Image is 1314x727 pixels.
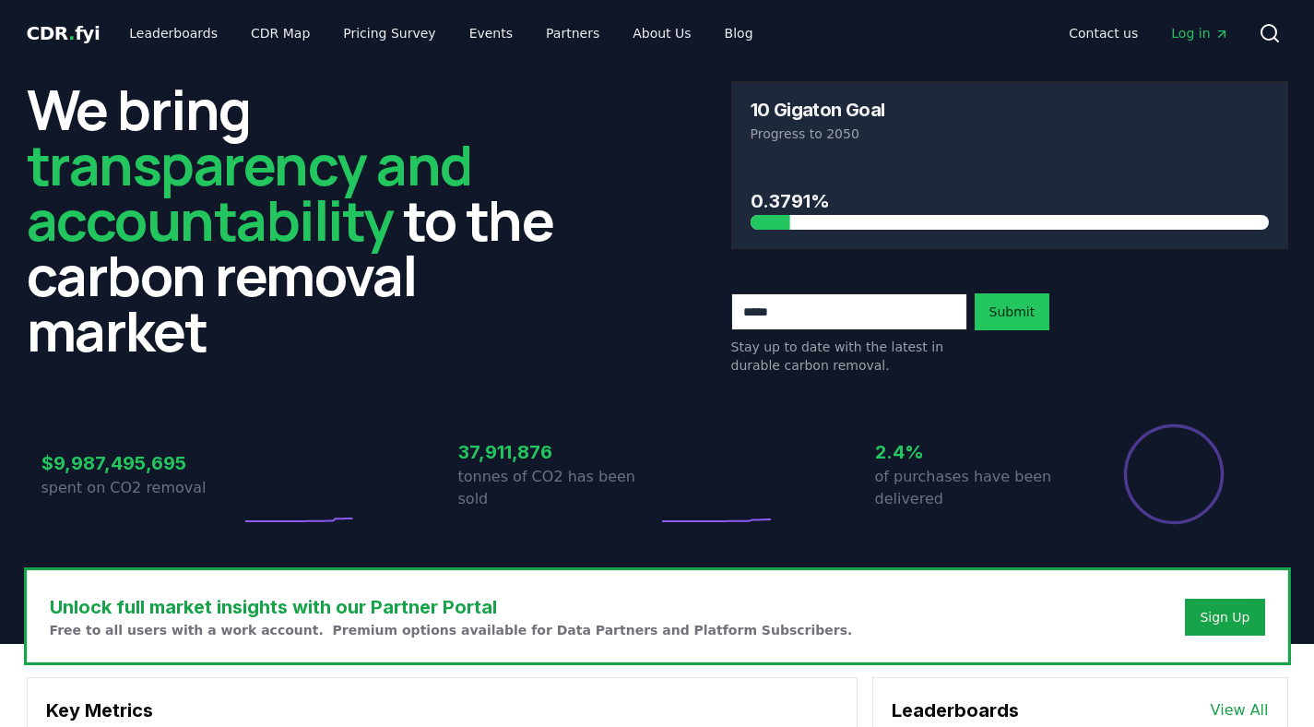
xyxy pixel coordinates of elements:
p: Progress to 2050 [751,125,1269,143]
span: CDR fyi [27,22,101,44]
button: Sign Up [1185,599,1264,636]
h3: Unlock full market insights with our Partner Portal [50,593,853,621]
h3: 37,911,876 [458,438,657,466]
button: Submit [975,293,1050,330]
p: tonnes of CO2 has been sold [458,466,657,510]
a: View All [1211,699,1269,721]
a: Contact us [1054,17,1153,50]
a: CDR Map [236,17,325,50]
p: of purchases have been delivered [875,466,1074,510]
a: Leaderboards [114,17,232,50]
a: Events [455,17,527,50]
h3: Key Metrics [46,697,838,724]
a: Log in [1156,17,1243,50]
h2: We bring to the carbon removal market [27,81,584,358]
span: Log in [1171,24,1228,42]
a: Pricing Survey [328,17,450,50]
p: Stay up to date with the latest in durable carbon removal. [731,338,967,375]
h3: 2.4% [875,438,1074,466]
p: spent on CO2 removal [41,477,241,499]
a: Sign Up [1200,608,1249,626]
a: CDR.fyi [27,20,101,46]
p: Free to all users with a work account. Premium options available for Data Partners and Platform S... [50,621,853,639]
nav: Main [114,17,767,50]
span: transparency and accountability [27,126,472,257]
a: About Us [618,17,705,50]
div: Percentage of sales delivered [1122,423,1225,526]
h3: $9,987,495,695 [41,449,241,477]
h3: Leaderboards [892,697,1019,724]
h3: 10 Gigaton Goal [751,101,885,119]
h3: 0.3791% [751,187,1269,215]
span: . [68,22,75,44]
nav: Main [1054,17,1243,50]
a: Blog [710,17,768,50]
a: Partners [531,17,614,50]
